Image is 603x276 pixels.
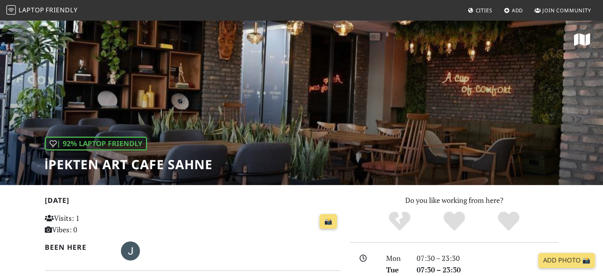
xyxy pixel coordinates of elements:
a: Cities [465,3,496,17]
p: Visits: 1 Vibes: 0 [45,212,137,235]
div: Tue [381,264,412,276]
span: Laptop [19,6,44,14]
span: Cities [476,7,492,14]
span: John Tarhan [121,245,140,255]
div: No [372,210,427,232]
h2: Been here [45,243,112,251]
div: 07:30 – 23:30 [412,253,563,264]
span: Friendly [46,6,77,14]
a: Add [501,3,526,17]
a: 📸 [320,214,337,229]
p: Do you like working from here? [350,195,559,206]
img: 4451-john-tarhan.jpg [121,241,140,261]
img: LaptopFriendly [6,5,16,15]
span: Join Community [542,7,591,14]
a: Join Community [531,3,594,17]
span: Add [512,7,523,14]
div: Yes [427,210,482,232]
div: Definitely! [481,210,536,232]
a: Add Photo 📸 [538,253,595,268]
div: Mon [381,253,412,264]
h2: [DATE] [45,196,341,208]
div: | 92% Laptop Friendly [45,137,147,151]
a: LaptopFriendly LaptopFriendly [6,4,78,17]
h1: İpekten Art Cafe Sahne [45,157,213,172]
div: 07:30 – 23:30 [412,264,563,276]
